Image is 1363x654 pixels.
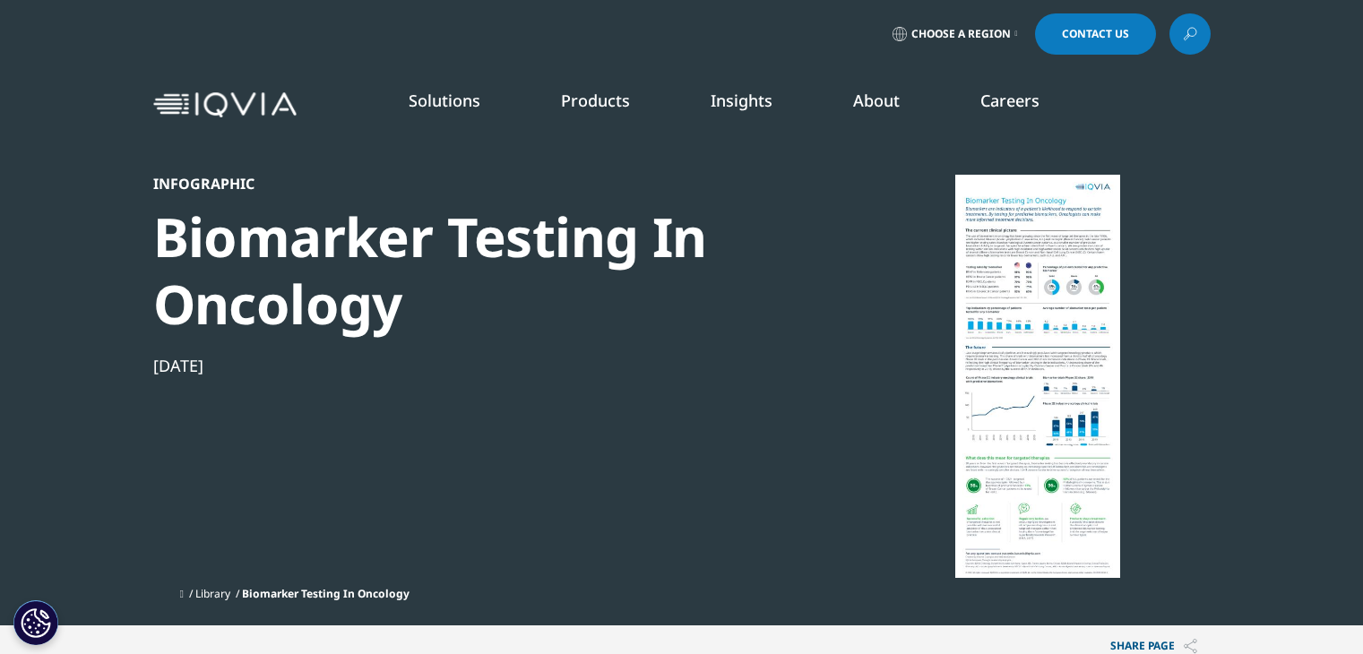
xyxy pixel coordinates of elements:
img: IQVIA Healthcare Information Technology and Pharma Clinical Research Company [153,92,297,118]
a: Insights [711,90,772,111]
a: Products [561,90,630,111]
span: Contact Us [1062,29,1129,39]
div: Infographic [153,175,768,193]
a: Library [195,586,230,601]
a: Careers [980,90,1040,111]
div: [DATE] [153,355,768,376]
span: Choose a Region [911,27,1011,41]
a: Solutions [409,90,480,111]
img: Share PAGE [1184,639,1197,654]
div: Biomarker Testing In Oncology [153,203,768,338]
a: Contact Us [1035,13,1156,55]
nav: Primary [304,63,1211,147]
button: Cookies Settings [13,600,58,645]
span: Biomarker Testing In Oncology [242,586,410,601]
a: About [853,90,900,111]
